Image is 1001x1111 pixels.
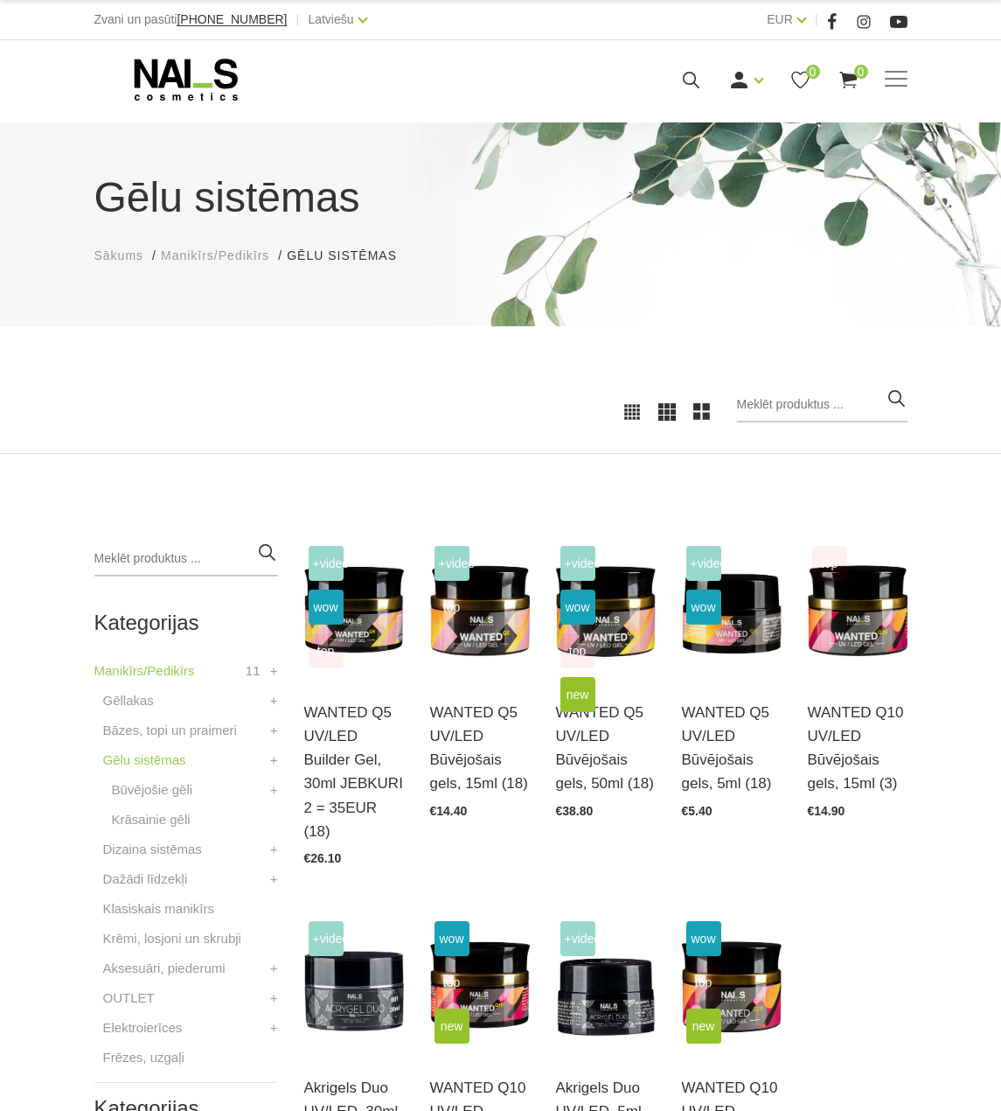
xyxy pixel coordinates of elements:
[682,917,782,1054] img: Gels WANTED NAILS cosmetics tehniķu komanda ir radījusi gelu, kas ilgi jau ir katra meistara mekl...
[430,917,530,1054] img: Gels WANTED NAILS cosmetics tehniķu komanda ir radījusi gelu, kas ilgi jau ir katra meistara mekl...
[430,701,530,796] a: WANTED Q5 UV/LED Būvējošais gels, 15ml (18)
[560,677,595,712] span: new
[682,542,782,679] img: Gels WANTED NAILS cosmetics tehniķu komanda ir radījusi gelu, kas ilgi jau ir katra meistara mekl...
[103,1047,184,1068] a: Frēzes, uzgaļi
[854,65,868,79] span: 0
[308,9,353,30] a: Latviešu
[270,839,278,860] a: +
[103,750,186,771] a: Gēlu sistēmas
[112,809,191,830] a: Krāsainie gēli
[806,65,820,79] span: 0
[556,542,656,679] img: Gels WANTED NAILS cosmetics tehniķu komanda ir radījusi gelu, kas ilgi jau ir katra meistara mekl...
[808,542,907,679] img: Gels WANTED NAILS cosmetics tehniķu komanda ir radījusi gelu, kas ilgi jau ir katra meistara mekl...
[767,9,793,30] a: EUR
[434,546,469,581] span: +Video
[94,660,195,681] a: Manikīrs/Pedikīrs
[103,928,241,949] a: Krēmi, losjoni un skrubji
[103,869,188,890] a: Dažādi līdzekļi
[686,921,721,956] span: wow
[682,701,782,796] a: WANTED Q5 UV/LED Būvējošais gels, 5ml (18)
[812,546,847,581] span: top
[270,958,278,979] a: +
[103,898,215,919] a: Klasiskais manikīrs
[789,69,811,91] a: 0
[270,1017,278,1038] a: +
[686,965,721,1000] span: top
[177,12,287,26] span: [PHONE_NUMBER]
[808,701,907,796] a: WANTED Q10 UV/LED Būvējošais gels, 15ml (3)
[309,921,344,956] span: +Video
[270,750,278,771] a: +
[560,590,595,625] span: wow
[103,1017,183,1038] a: Elektroierīces
[838,69,859,91] a: 0
[304,917,404,1054] img: Kas ir AKRIGELS “DUO GEL” un kādas problēmas tas risina?• Tas apvieno ērti modelējamā akrigela un...
[177,13,287,26] a: [PHONE_NUMBER]
[103,839,202,860] a: Dizaina sistēmas
[94,611,278,634] h2: Kategorijas
[246,660,261,681] span: 11
[556,917,656,1054] img: Kas ir AKRIGELS “DUO GEL” un kādas problēmas tas risina?• Tas apvieno ērti modelējamā akrigela un...
[270,988,278,1009] a: +
[103,958,226,979] a: Aksesuāri, piederumi
[430,804,468,818] span: €14.40
[270,779,278,800] a: +
[103,988,155,1009] a: OUTLET
[304,701,404,843] a: WANTED Q5 UV/LED Builder Gel, 30ml JEBKURI 2 = 35EUR (18)
[434,590,469,625] span: top
[434,921,469,956] span: wow
[556,804,594,818] span: €38.80
[560,633,595,668] span: top
[103,690,154,711] a: Gēllakas
[161,247,269,265] a: Manikīrs/Pedikīrs
[434,1009,469,1044] span: new
[434,965,469,1000] span: top
[682,804,713,818] span: €5.40
[686,546,721,581] span: +Video
[270,720,278,741] a: +
[94,247,144,265] a: Sākums
[295,9,299,31] span: |
[815,9,818,31] span: |
[270,690,278,711] a: +
[560,546,595,581] span: +Video
[304,851,342,865] span: €26.10
[304,542,404,679] img: Gels WANTED NAILS cosmetics tehniķu komanda ir radījusi gelu, kas ilgi jau ir katra meistara mekl...
[94,248,144,262] span: Sākums
[309,590,344,625] span: wow
[94,9,288,31] div: Zvani un pasūti
[737,388,907,423] input: Meklēt produktus ...
[430,542,530,679] img: Gels WANTED NAILS cosmetics tehniķu komanda ir radījusi gelu, kas ilgi jau ir katra meistara mekl...
[94,166,907,229] h1: Gēlu sistēmas
[560,921,595,956] span: +Video
[103,720,237,741] a: Bāzes, topi un praimeri
[556,701,656,796] a: WANTED Q5 UV/LED Būvējošais gels, 50ml (18)
[287,247,414,265] li: Gēlu sistēmas
[161,248,269,262] span: Manikīrs/Pedikīrs
[112,779,193,800] a: Būvējošie gēli
[309,546,344,581] span: +Video
[270,660,278,681] a: +
[686,590,721,625] span: wow
[270,869,278,890] a: +
[686,1009,721,1044] span: new
[808,804,845,818] span: €14.90
[309,633,344,668] span: top
[94,542,278,576] input: Meklēt produktus ...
